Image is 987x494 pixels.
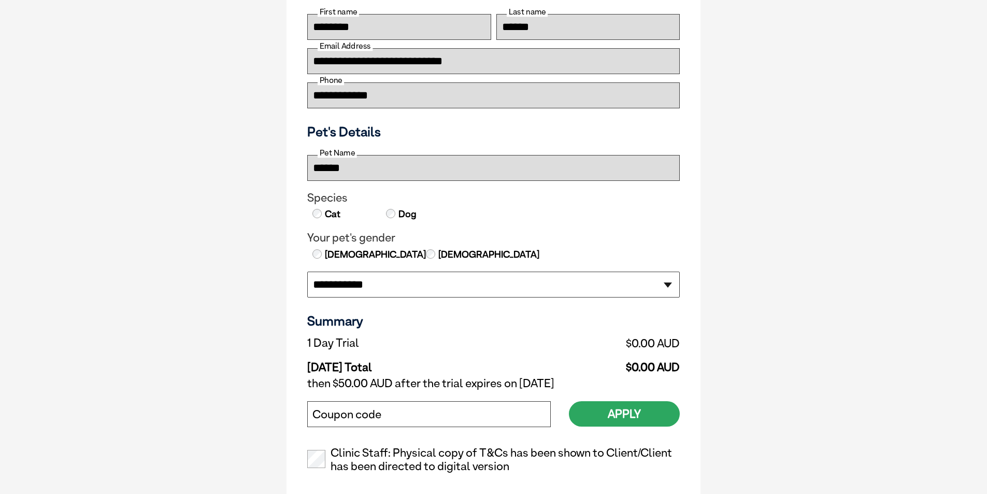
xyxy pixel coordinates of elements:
[307,231,680,245] legend: Your pet's gender
[507,7,548,17] label: Last name
[318,7,359,17] label: First name
[312,408,381,421] label: Coupon code
[307,191,680,205] legend: Species
[307,374,680,393] td: then $50.00 AUD after the trial expires on [DATE]
[307,352,510,374] td: [DATE] Total
[307,450,325,468] input: Clinic Staff: Physical copy of T&Cs has been shown to Client/Client has been directed to digital ...
[307,313,680,329] h3: Summary
[569,401,680,427] button: Apply
[318,41,373,51] label: Email Address
[307,446,680,473] label: Clinic Staff: Physical copy of T&Cs has been shown to Client/Client has been directed to digital ...
[510,352,680,374] td: $0.00 AUD
[307,334,510,352] td: 1 Day Trial
[318,76,344,85] label: Phone
[510,334,680,352] td: $0.00 AUD
[303,124,684,139] h3: Pet's Details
